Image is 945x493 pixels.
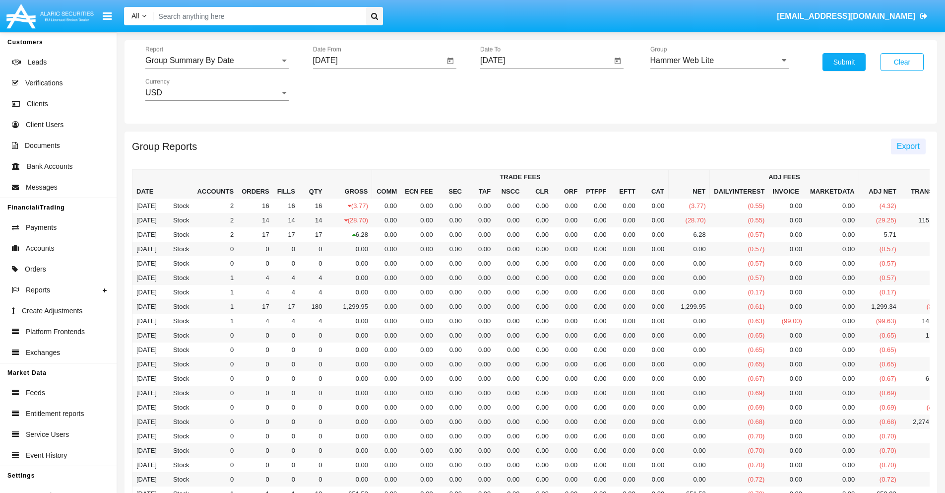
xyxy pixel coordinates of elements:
[859,285,900,299] td: (0.17)
[326,227,372,242] td: 6.28
[553,299,581,314] td: 0.00
[238,170,273,199] th: Orders
[581,184,610,199] th: PTFPF
[437,314,466,328] td: 0.00
[238,242,273,256] td: 0
[668,227,710,242] td: 6.28
[466,299,495,314] td: 0.00
[161,199,193,213] td: Stock
[273,199,299,213] td: 16
[299,199,326,213] td: 16
[524,199,553,213] td: 0.00
[859,213,900,227] td: (29.25)
[710,199,769,213] td: (0.55)
[524,242,553,256] td: 0.00
[26,243,55,254] span: Accounts
[611,213,639,227] td: 0.00
[639,242,668,256] td: 0.00
[401,271,437,285] td: 0.00
[132,142,197,150] h5: Group Reports
[437,328,466,343] td: 0.00
[273,299,299,314] td: 17
[273,314,299,328] td: 4
[238,227,273,242] td: 17
[26,222,57,233] span: Payments
[639,299,668,314] td: 0.00
[326,256,372,271] td: 0.00
[437,271,466,285] td: 0.00
[466,328,495,343] td: 0.00
[193,227,238,242] td: 2
[26,348,60,358] span: Exchanges
[437,256,466,271] td: 0.00
[553,199,581,213] td: 0.00
[639,314,668,328] td: 0.00
[193,199,238,213] td: 2
[710,328,769,343] td: (0.65)
[495,343,523,357] td: 0.00
[710,271,769,285] td: (0.57)
[299,213,326,227] td: 14
[193,242,238,256] td: 0
[26,120,63,130] span: Client Users
[639,199,668,213] td: 0.00
[444,55,456,67] button: Open calendar
[238,213,273,227] td: 14
[299,314,326,328] td: 4
[495,199,523,213] td: 0.00
[524,184,553,199] th: CLR
[26,182,58,193] span: Messages
[581,242,610,256] td: 0.00
[193,213,238,227] td: 2
[161,213,193,227] td: Stock
[161,299,193,314] td: Stock
[326,285,372,299] td: 0.00
[124,11,154,21] a: All
[299,256,326,271] td: 0
[372,242,401,256] td: 0.00
[639,213,668,227] td: 0.00
[401,227,437,242] td: 0.00
[495,314,523,328] td: 0.00
[581,199,610,213] td: 0.00
[161,314,193,328] td: Stock
[299,299,326,314] td: 180
[27,99,48,109] span: Clients
[437,199,466,213] td: 0.00
[193,299,238,314] td: 1
[401,199,437,213] td: 0.00
[581,213,610,227] td: 0.00
[553,184,581,199] th: ORF
[132,170,161,199] th: Date
[193,271,238,285] td: 1
[299,242,326,256] td: 0
[372,199,401,213] td: 0.00
[466,271,495,285] td: 0.00
[611,285,639,299] td: 0.00
[326,271,372,285] td: 0.00
[22,306,82,316] span: Create Adjustments
[639,184,668,199] th: CAT
[768,299,806,314] td: 0.00
[299,343,326,357] td: 0
[132,242,161,256] td: [DATE]
[161,343,193,357] td: Stock
[710,299,769,314] td: (0.61)
[401,328,437,343] td: 0.00
[145,56,234,65] span: Group Summary By Date
[132,256,161,271] td: [DATE]
[806,213,859,227] td: 0.00
[524,343,553,357] td: 0.00
[806,184,859,199] th: marketData
[859,314,900,328] td: (99.63)
[326,328,372,343] td: 0.00
[859,199,900,213] td: (4.32)
[859,299,900,314] td: 1,299.34
[466,314,495,328] td: 0.00
[611,242,639,256] td: 0.00
[710,170,859,185] th: Adj Fees
[581,227,610,242] td: 0.00
[466,213,495,227] td: 0.00
[553,213,581,227] td: 0.00
[132,299,161,314] td: [DATE]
